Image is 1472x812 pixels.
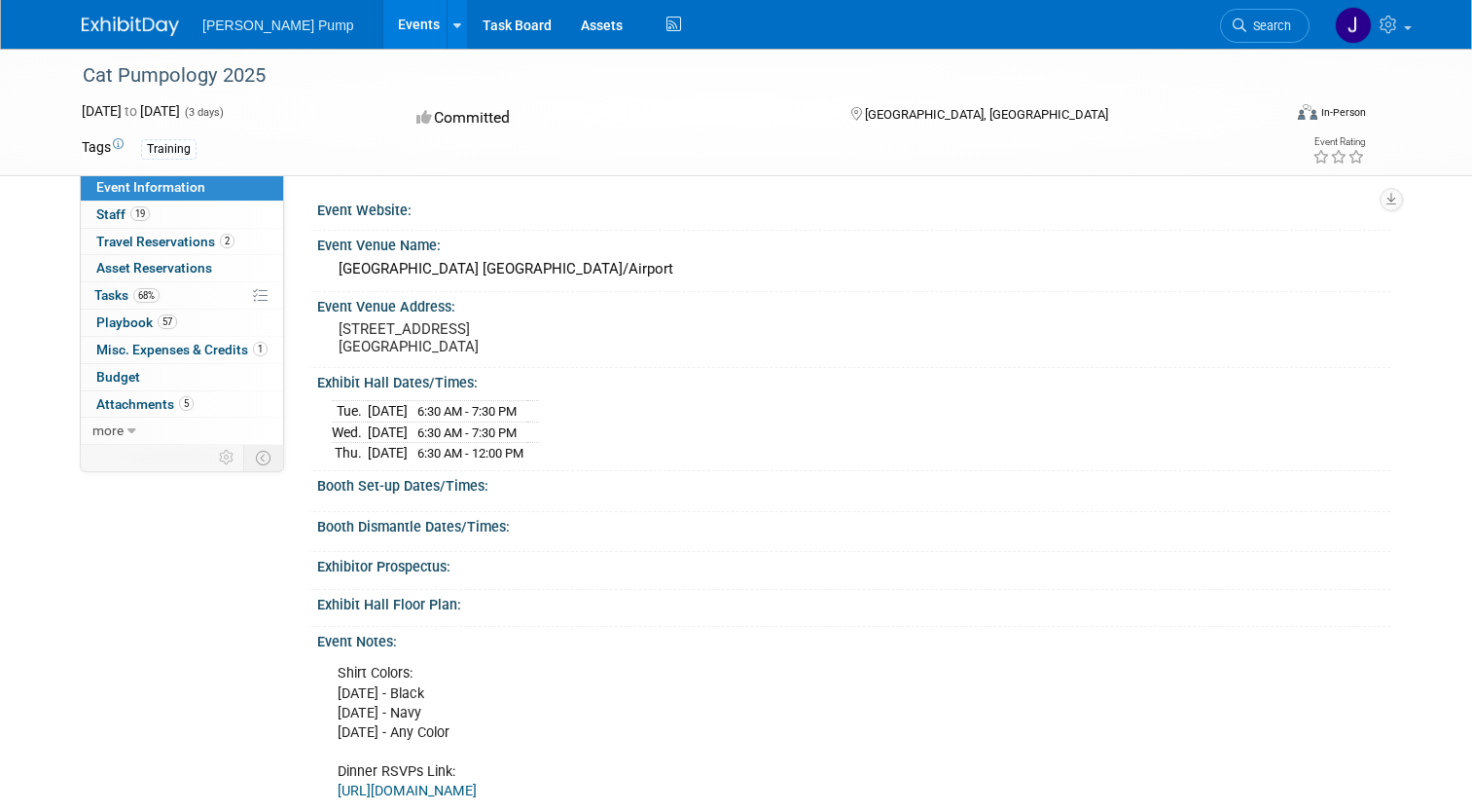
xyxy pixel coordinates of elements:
[317,471,1390,496] div: Booth Set-up Dates/Times:
[317,231,1390,255] div: Event Venue Name:
[81,229,283,255] a: Travel Reservations2
[332,401,368,423] td: Tue.
[96,396,194,412] span: Attachments
[1298,104,1317,120] img: Format-Inperson.png
[81,337,283,363] a: Misc. Expenses & Credits1
[130,206,150,221] span: 19
[96,314,177,330] span: Playbook
[368,401,408,423] td: [DATE]
[96,206,150,222] span: Staff
[96,260,212,276] span: Asset Reservations
[202,18,354,33] span: [PERSON_NAME] Pump
[92,423,124,438] span: more
[220,234,234,248] span: 2
[179,396,194,411] span: 5
[96,342,268,357] span: Misc. Expenses & Credits
[81,418,283,444] a: more
[81,391,283,418] a: Attachments5
[81,364,283,390] a: Budget
[865,107,1108,122] span: [GEOGRAPHIC_DATA], [GEOGRAPHIC_DATA]
[81,202,283,228] a: Staff19
[1176,101,1366,130] div: Event Format
[141,139,197,160] div: Training
[338,783,477,799] a: [URL][DOMAIN_NAME]
[244,445,284,470] td: Toggle Event Tabs
[94,287,160,303] span: Tasks
[81,310,283,336] a: Playbook57
[81,255,283,281] a: Asset Reservations
[158,314,177,329] span: 57
[183,106,224,119] span: (3 days)
[332,422,368,443] td: Wed.
[210,445,244,470] td: Personalize Event Tab Strip
[76,58,1257,93] div: Cat Pumpology 2025
[417,446,523,461] span: 6:30 AM - 12:00 PM
[81,282,283,309] a: Tasks68%
[96,179,205,195] span: Event Information
[411,101,819,135] div: Committed
[122,103,140,119] span: to
[253,342,268,356] span: 1
[82,17,179,36] img: ExhibitDay
[317,627,1390,651] div: Event Notes:
[368,422,408,443] td: [DATE]
[417,425,517,440] span: 6:30 AM - 7:30 PM
[1220,9,1310,43] a: Search
[96,234,234,249] span: Travel Reservations
[332,443,368,463] td: Thu.
[332,254,1376,284] div: [GEOGRAPHIC_DATA] [GEOGRAPHIC_DATA]/Airport
[82,137,124,160] td: Tags
[417,404,517,419] span: 6:30 AM - 7:30 PM
[1335,7,1372,44] img: Jake Sowders
[317,552,1390,576] div: Exhibitor Prospectus:
[1246,18,1291,33] span: Search
[317,368,1390,392] div: Exhibit Hall Dates/Times:
[1312,137,1365,147] div: Event Rating
[1320,105,1366,120] div: In-Person
[133,288,160,303] span: 68%
[339,320,743,355] pre: [STREET_ADDRESS] [GEOGRAPHIC_DATA]
[82,103,180,119] span: [DATE] [DATE]
[317,512,1390,536] div: Booth Dismantle Dates/Times:
[317,196,1390,220] div: Event Website:
[96,369,140,385] span: Budget
[81,174,283,201] a: Event Information
[317,590,1390,614] div: Exhibit Hall Floor Plan:
[317,292,1390,316] div: Event Venue Address:
[368,443,408,463] td: [DATE]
